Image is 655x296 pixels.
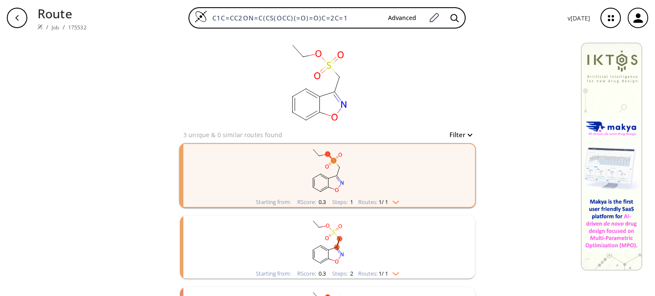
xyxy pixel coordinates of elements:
svg: C1C=CC2ON=C(CS(OCC)(=O)=O)C=2C=1 [233,36,403,129]
p: 3 unique & 0 similar routes found [183,130,282,139]
div: Routes: [358,199,399,205]
svg: CCOS(=O)(=O)Cc1noc2ccccc12 [217,216,438,269]
span: 1 / 1 [379,199,388,205]
button: Filter [444,132,472,138]
img: Banner [581,43,642,270]
div: Steps : [332,271,353,276]
img: Spaya logo [38,24,43,29]
p: v [DATE] [568,14,590,23]
span: 1 / 1 [379,271,388,276]
li: / [63,23,65,32]
div: Routes: [358,271,399,276]
span: 0.3 [317,198,326,206]
li: / [46,23,48,32]
img: Down [388,197,399,204]
div: Starting from: [256,271,291,276]
svg: CCOS(=O)(=O)Cc1noc2ccccc12 [217,144,438,197]
div: RScore : [297,271,326,276]
img: Logo Spaya [194,10,207,23]
span: 0.3 [317,270,326,277]
div: Steps : [332,199,353,205]
span: 1 [349,198,353,206]
div: Starting from: [256,199,291,205]
input: Enter SMILES [207,14,381,22]
button: Advanced [381,10,423,26]
p: Route [38,4,87,23]
a: 175532 [68,24,87,31]
div: RScore : [297,199,326,205]
span: 2 [349,270,353,277]
img: Down [388,269,399,276]
a: Job [52,24,59,31]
